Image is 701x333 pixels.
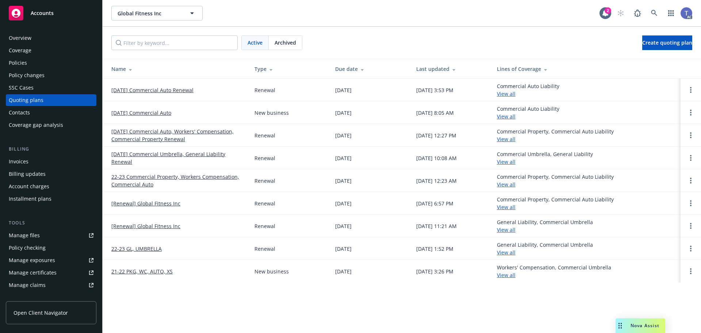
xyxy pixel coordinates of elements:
[9,45,31,56] div: Coverage
[497,249,516,256] a: View all
[254,109,289,117] div: New business
[497,150,593,166] div: Commercial Umbrella, General Liability
[497,173,614,188] div: Commercial Property, Commercial Auto Liability
[111,268,173,275] a: 21-22 PKG, WC, AUTO, XS
[335,222,352,230] div: [DATE]
[6,219,96,227] div: Tools
[9,69,45,81] div: Policy changes
[335,245,352,253] div: [DATE]
[416,109,454,117] div: [DATE] 8:05 AM
[497,82,559,98] div: Commercial Auto Liability
[681,7,692,19] img: photo
[9,242,46,254] div: Policy checking
[335,109,352,117] div: [DATE]
[6,94,96,106] a: Quoting plans
[335,65,404,73] div: Due date
[686,131,695,140] a: Open options
[613,6,628,20] a: Start snowing
[686,176,695,185] a: Open options
[335,154,352,162] div: [DATE]
[686,222,695,230] a: Open options
[497,204,516,211] a: View all
[254,200,275,207] div: Renewal
[9,82,34,94] div: SSC Cases
[497,90,516,97] a: View all
[335,132,352,139] div: [DATE]
[9,94,43,106] div: Quoting plans
[9,107,30,118] div: Contacts
[686,244,695,253] a: Open options
[6,107,96,118] a: Contacts
[605,7,611,14] div: 2
[686,267,695,276] a: Open options
[111,173,243,188] a: 22-23 Commercial Property, Workers Compensation, Commercial Auto
[6,279,96,291] a: Manage claims
[6,292,96,303] a: Manage BORs
[642,35,692,50] a: Create quoting plan
[111,222,180,230] a: [Renewal] Global Fitness Inc
[9,267,57,279] div: Manage certificates
[416,65,485,73] div: Last updated
[416,222,457,230] div: [DATE] 11:21 AM
[686,199,695,208] a: Open options
[6,254,96,266] a: Manage exposures
[9,254,55,266] div: Manage exposures
[254,177,275,185] div: Renewal
[416,245,453,253] div: [DATE] 1:52 PM
[254,245,275,253] div: Renewal
[9,168,46,180] div: Billing updates
[254,268,289,275] div: New business
[686,154,695,162] a: Open options
[6,32,96,44] a: Overview
[497,181,516,188] a: View all
[497,196,614,211] div: Commercial Property, Commercial Auto Liability
[9,292,43,303] div: Manage BORs
[6,145,96,153] div: Billing
[631,322,659,329] span: Nova Assist
[111,6,203,20] button: Global Fitness Inc
[111,150,243,166] a: [DATE] Commercial Umbrella, General Liability Renewal
[6,57,96,69] a: Policies
[497,158,516,165] a: View all
[497,128,614,143] div: Commercial Property, Commercial Auto Liability
[497,264,611,279] div: Workers' Compensation, Commercial Umbrella
[497,65,675,73] div: Lines of Coverage
[254,86,275,94] div: Renewal
[6,267,96,279] a: Manage certificates
[6,193,96,205] a: Installment plans
[111,86,194,94] a: [DATE] Commercial Auto Renewal
[416,132,456,139] div: [DATE] 12:27 PM
[416,86,453,94] div: [DATE] 3:53 PM
[497,272,516,279] a: View all
[9,32,31,44] div: Overview
[111,128,243,143] a: [DATE] Commercial Auto, Workers' Compensation, Commercial Property Renewal
[6,82,96,94] a: SSC Cases
[497,226,516,233] a: View all
[686,108,695,117] a: Open options
[6,181,96,192] a: Account charges
[6,3,96,23] a: Accounts
[111,245,162,253] a: 22-23 GL, UMBRELLA
[616,318,665,333] button: Nova Assist
[6,230,96,241] a: Manage files
[497,113,516,120] a: View all
[254,65,323,73] div: Type
[497,241,593,256] div: General Liability, Commercial Umbrella
[664,6,678,20] a: Switch app
[416,177,457,185] div: [DATE] 12:23 AM
[6,168,96,180] a: Billing updates
[416,268,453,275] div: [DATE] 3:26 PM
[14,309,68,317] span: Open Client Navigator
[9,119,63,131] div: Coverage gap analysis
[6,119,96,131] a: Coverage gap analysis
[630,6,645,20] a: Report a Bug
[275,39,296,46] span: Archived
[497,136,516,143] a: View all
[9,279,46,291] div: Manage claims
[9,181,49,192] div: Account charges
[254,154,275,162] div: Renewal
[111,200,180,207] a: [Renewal] Global Fitness Inc
[335,268,352,275] div: [DATE]
[497,218,593,234] div: General Liability, Commercial Umbrella
[118,10,181,17] span: Global Fitness Inc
